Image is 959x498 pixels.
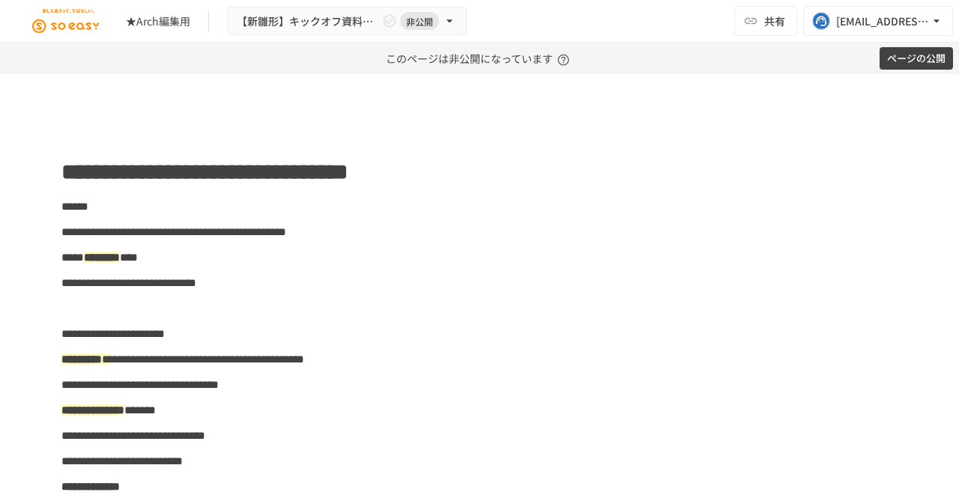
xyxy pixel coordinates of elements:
button: [EMAIL_ADDRESS][DOMAIN_NAME] [803,6,953,36]
div: [EMAIL_ADDRESS][DOMAIN_NAME] [836,12,929,31]
button: 共有 [734,6,797,36]
button: ページの公開 [880,47,953,70]
p: このページは非公開になっています [386,43,574,74]
button: 【新雛形】キックオフ資料 これを更新して今後使いたい非公開 [227,7,467,36]
img: JEGjsIKIkXC9kHzRN7titGGb0UF19Vi83cQ0mCQ5DuX [18,9,114,33]
span: 【新雛形】キックオフ資料 これを更新して今後使いたい [237,12,379,31]
span: 共有 [764,13,785,29]
span: 非公開 [400,13,439,29]
div: ★Arch編集用 [126,13,190,29]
